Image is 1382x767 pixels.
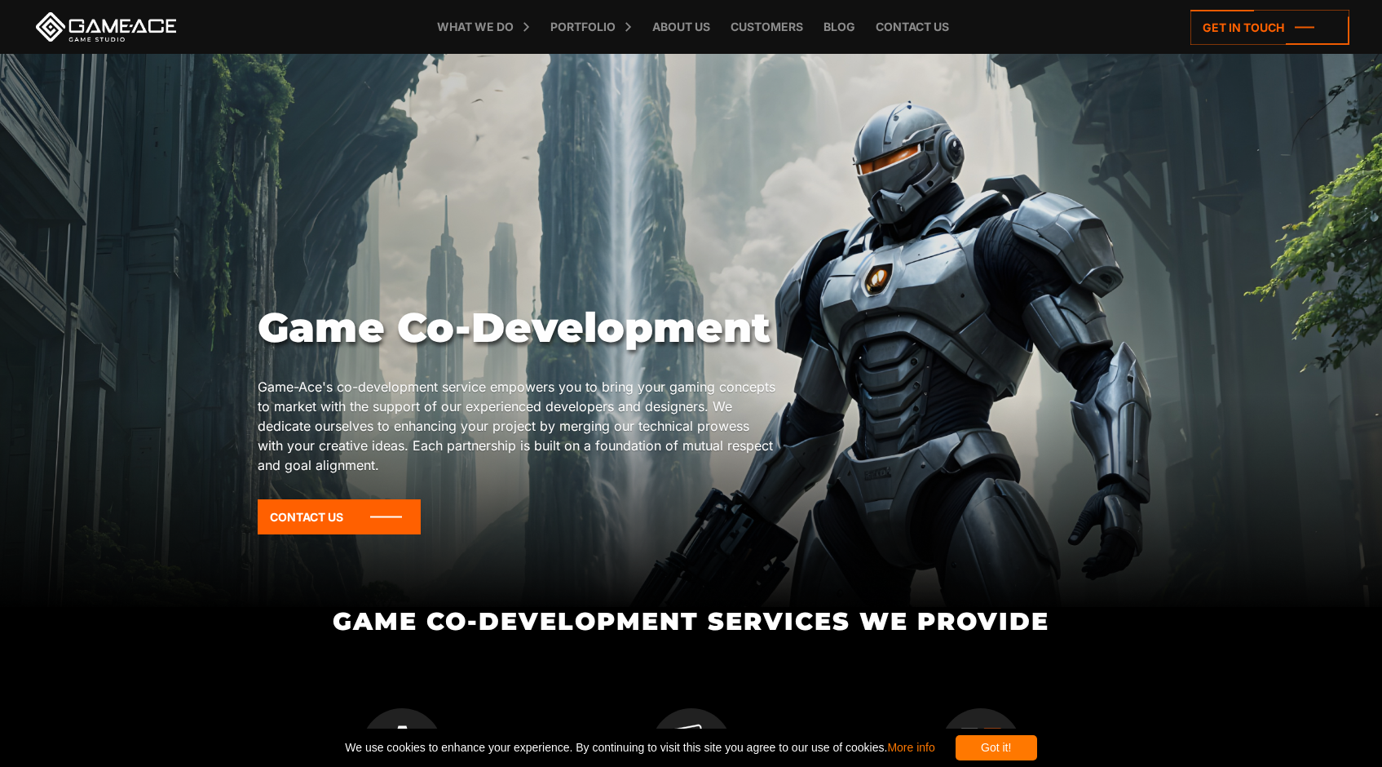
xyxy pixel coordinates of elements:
span: We use cookies to enhance your experience. By continuing to visit this site you agree to our use ... [345,735,934,760]
div: Got it! [956,735,1037,760]
a: Contact Us [258,499,421,534]
p: Game-Ace's co-development service empowers you to bring your gaming concepts to market with the s... [258,377,778,475]
a: More info [887,741,934,754]
h1: Game Co-Development [258,304,778,352]
a: Get in touch [1190,10,1349,45]
h2: Game Co-Development Services We Provide [257,608,1125,635]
